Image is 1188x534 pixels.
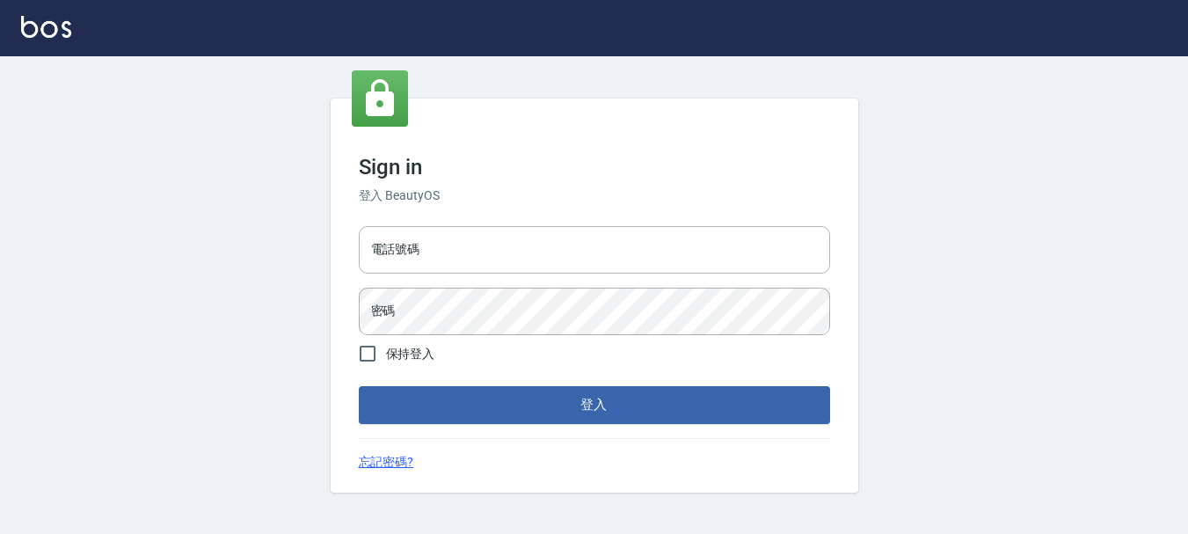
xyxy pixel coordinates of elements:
[359,187,830,205] h6: 登入 BeautyOS
[359,453,414,472] a: 忘記密碼?
[359,386,830,423] button: 登入
[386,345,435,363] span: 保持登入
[359,155,830,179] h3: Sign in
[21,16,71,38] img: Logo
